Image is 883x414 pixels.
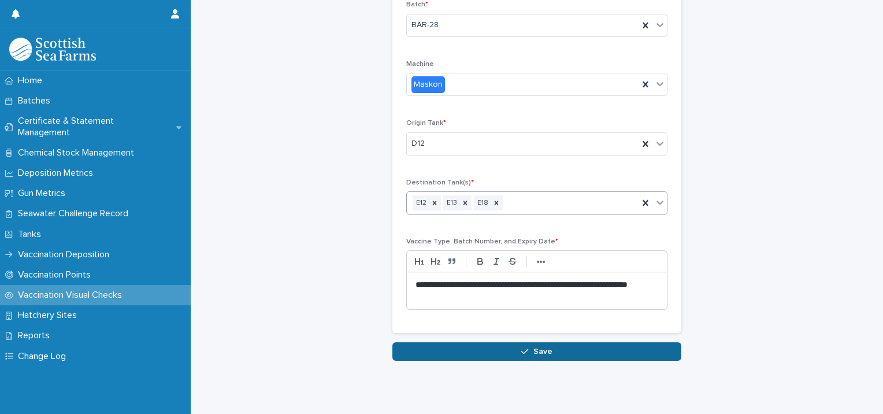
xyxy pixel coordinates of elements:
span: Vaccine Type, Batch Number, and Expiry Date [406,238,558,245]
div: Maskon [411,76,445,93]
p: Tanks [13,229,50,240]
p: Home [13,75,51,86]
div: E13 [443,195,459,211]
p: Vaccination Visual Checks [13,290,131,301]
p: Reports [13,330,59,341]
p: Certificate & Statement Management [13,116,176,138]
p: Chemical Stock Management [13,147,143,158]
p: Deposition Metrics [13,168,102,179]
button: ••• [533,254,549,268]
span: D12 [411,138,425,150]
button: Save [392,342,681,361]
span: Origin Tank [406,120,446,127]
span: BAR-28 [411,19,439,31]
p: Hatchery Sites [13,310,86,321]
p: Gun Metrics [13,188,75,199]
strong: ••• [537,257,546,267]
span: Machine [406,61,434,68]
span: Save [533,348,552,356]
p: Change Log [13,351,75,362]
p: Batches [13,95,60,106]
span: Batch [406,1,428,8]
div: E18 [474,195,490,211]
p: Vaccination Points [13,269,100,280]
span: Destination Tank(s) [406,179,474,186]
p: Vaccination Deposition [13,249,118,260]
img: uOABhIYSsOPhGJQdTwEw [9,38,96,61]
div: E12 [413,195,428,211]
p: Seawater Challenge Record [13,208,138,219]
